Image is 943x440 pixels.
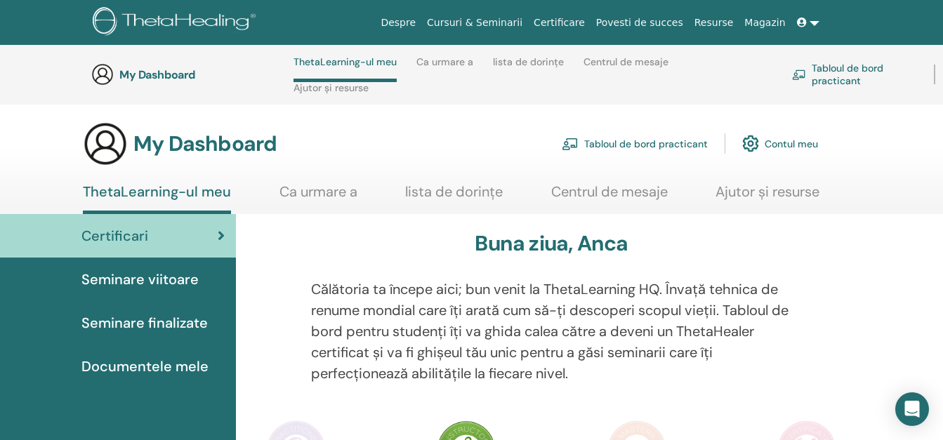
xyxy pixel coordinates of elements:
[742,131,759,155] img: cog.svg
[119,68,260,81] h3: My Dashboard
[294,82,369,105] a: Ajutor și resurse
[421,10,528,36] a: Cursuri & Seminarii
[81,225,148,246] span: Certificari
[133,131,277,156] h3: My Dashboard
[475,231,628,256] h3: Buna ziua, Anca
[294,56,397,82] a: ThetaLearning-ul meu
[792,69,806,80] img: chalkboard-teacher.svg
[562,138,579,150] img: chalkboard-teacher.svg
[716,183,819,211] a: Ajutor și resurse
[689,10,739,36] a: Resurse
[81,269,199,290] span: Seminare viitoare
[81,356,209,377] span: Documentele mele
[739,10,791,36] a: Magazin
[93,7,261,39] img: logo.png
[591,10,689,36] a: Povesti de succes
[279,183,357,211] a: Ca urmare a
[551,183,668,211] a: Centrul de mesaje
[83,121,128,166] img: generic-user-icon.jpg
[583,56,668,79] a: Centrul de mesaje
[405,183,503,211] a: lista de dorințe
[375,10,421,36] a: Despre
[311,279,791,384] p: Călătoria ta începe aici; bun venit la ThetaLearning HQ. Învață tehnica de renume mondial care îț...
[792,59,917,90] a: Tabloul de bord practicant
[742,128,818,159] a: Contul meu
[416,56,473,79] a: Ca urmare a
[81,312,208,333] span: Seminare finalizate
[895,392,929,426] div: Open Intercom Messenger
[83,183,231,214] a: ThetaLearning-ul meu
[91,63,114,86] img: generic-user-icon.jpg
[493,56,564,79] a: lista de dorințe
[528,10,591,36] a: Certificare
[562,128,708,159] a: Tabloul de bord practicant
